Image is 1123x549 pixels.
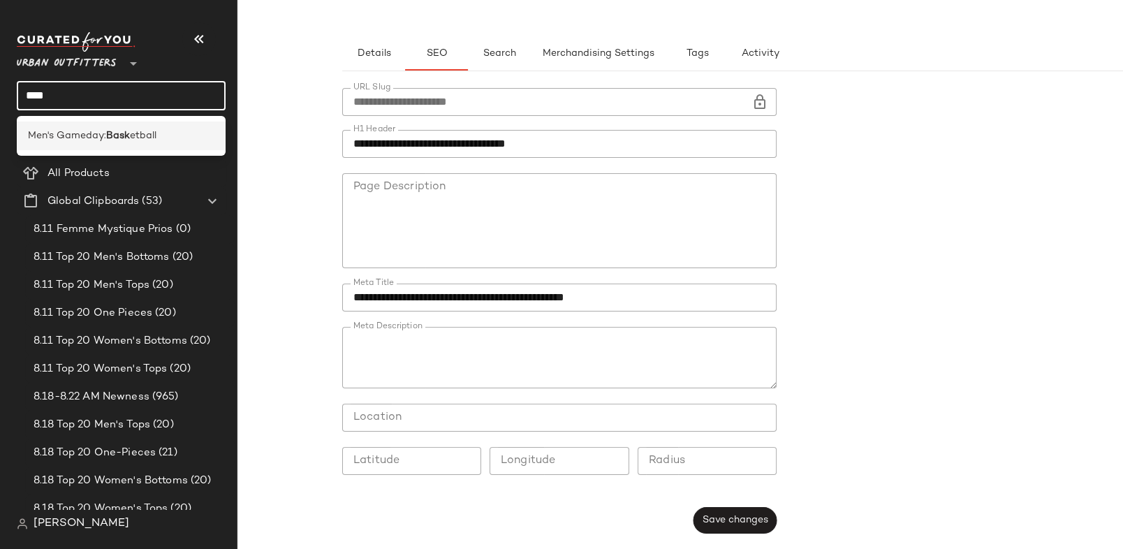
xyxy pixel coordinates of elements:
span: (20) [149,277,173,293]
span: Tags [686,48,709,59]
span: 8.11 Top 20 One Pieces [34,305,152,321]
span: (20) [167,361,191,377]
span: Global Clipboards [47,193,139,210]
span: etball [130,129,156,143]
span: (20) [168,501,191,517]
span: 8.11 Top 20 Women's Bottoms [34,333,187,349]
span: (20) [187,333,211,349]
span: 8.18 Top 20 Men's Tops [34,417,150,433]
span: 8.18 Top 20 One-Pieces [34,445,156,461]
span: (965) [149,389,179,405]
span: Merchandising Settings [542,48,654,59]
img: svg%3e [17,518,28,529]
img: cfy_white_logo.C9jOOHJF.svg [17,32,135,52]
span: SEO [425,48,447,59]
span: Activity [741,48,779,59]
span: (20) [150,417,174,433]
b: Bask [106,129,130,143]
span: (20) [170,249,193,265]
span: 8.11 Top 20 Men's Tops [34,277,149,293]
span: 8.18 Top 20 Women's Tops [34,501,168,517]
span: 8.11 Top 20 Women's Tops [34,361,167,377]
span: Save changes [702,515,768,526]
span: (0) [173,221,191,237]
span: (21) [156,445,177,461]
span: (20) [188,473,212,489]
span: All Products [47,166,110,182]
span: Urban Outfitters [17,47,117,73]
span: 8.18 Top 20 Women's Bottoms [34,473,188,489]
span: 8.11 Femme Mystique Prios [34,221,173,237]
span: (20) [152,305,176,321]
span: 8.18-8.22 AM Newness [34,389,149,405]
span: Details [356,48,390,59]
span: 8.11 Top 20 Men's Bottoms [34,249,170,265]
span: [PERSON_NAME] [34,515,129,532]
span: (53) [139,193,162,210]
span: Search [483,48,516,59]
button: Save changes [693,507,777,534]
span: Men's Gameday: [28,129,106,143]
